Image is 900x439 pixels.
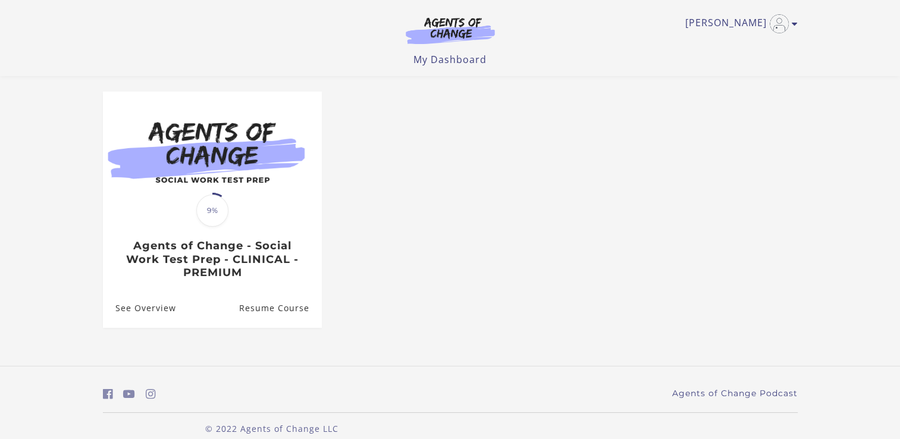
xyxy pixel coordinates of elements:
[103,289,176,328] a: Agents of Change - Social Work Test Prep - CLINICAL - PREMIUM: See Overview
[196,195,228,227] span: 9%
[123,385,135,403] a: https://www.youtube.com/c/AgentsofChangeTestPrepbyMeaganMitchell (Open in a new window)
[146,385,156,403] a: https://www.instagram.com/agentsofchangeprep/ (Open in a new window)
[103,385,113,403] a: https://www.facebook.com/groups/aswbtestprep (Open in a new window)
[103,422,441,435] p: © 2022 Agents of Change LLC
[393,17,507,44] img: Agents of Change Logo
[685,14,792,33] a: Toggle menu
[239,289,321,328] a: Agents of Change - Social Work Test Prep - CLINICAL - PREMIUM: Resume Course
[115,239,309,280] h3: Agents of Change - Social Work Test Prep - CLINICAL - PREMIUM
[413,53,487,66] a: My Dashboard
[123,388,135,400] i: https://www.youtube.com/c/AgentsofChangeTestPrepbyMeaganMitchell (Open in a new window)
[103,388,113,400] i: https://www.facebook.com/groups/aswbtestprep (Open in a new window)
[146,388,156,400] i: https://www.instagram.com/agentsofchangeprep/ (Open in a new window)
[672,387,798,400] a: Agents of Change Podcast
